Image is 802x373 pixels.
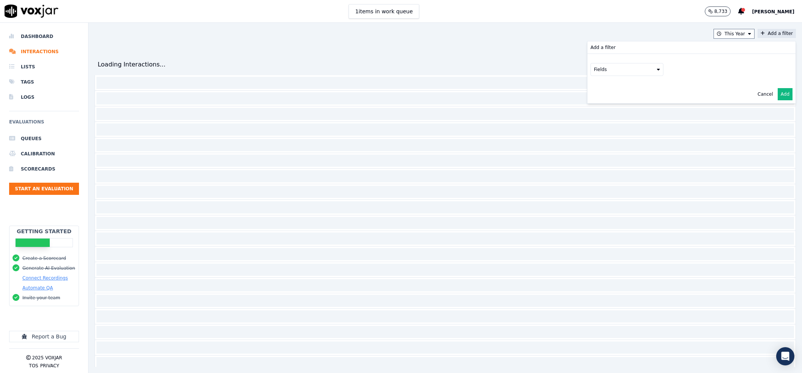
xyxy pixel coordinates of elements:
[29,363,38,369] button: TOS
[9,44,79,59] a: Interactions
[9,183,79,195] button: Start an Evaluation
[22,265,75,271] button: Generate AI Evaluation
[349,4,419,19] button: 1items in work queue
[9,146,79,161] a: Calibration
[9,59,79,74] a: Lists
[705,6,731,16] button: 8,733
[9,131,79,146] a: Queues
[9,117,79,131] h6: Evaluations
[758,91,773,97] button: Cancel
[590,44,616,51] p: Add a filter
[752,7,802,16] button: [PERSON_NAME]
[590,63,663,76] button: Fields
[22,255,66,261] button: Create a Scorecard
[705,6,738,16] button: 8,733
[9,90,79,105] a: Logs
[758,29,796,38] button: Add a filterAdd a filter Fields Cancel Add
[22,295,60,301] button: Invite your team
[778,88,793,100] button: Add
[17,228,71,235] h2: Getting Started
[9,29,79,44] a: Dashboard
[22,275,68,281] button: Connect Recordings
[32,355,62,361] p: 2025 Voxjar
[9,161,79,177] a: Scorecards
[714,8,727,14] p: 8,733
[98,60,166,69] div: Loading Interactions...
[714,29,755,39] button: This Year
[5,5,58,18] img: voxjar logo
[22,285,53,291] button: Automate QA
[752,9,794,14] span: [PERSON_NAME]
[776,347,794,365] div: Open Intercom Messenger
[9,331,79,342] button: Report a Bug
[40,363,59,369] button: Privacy
[9,74,79,90] a: Tags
